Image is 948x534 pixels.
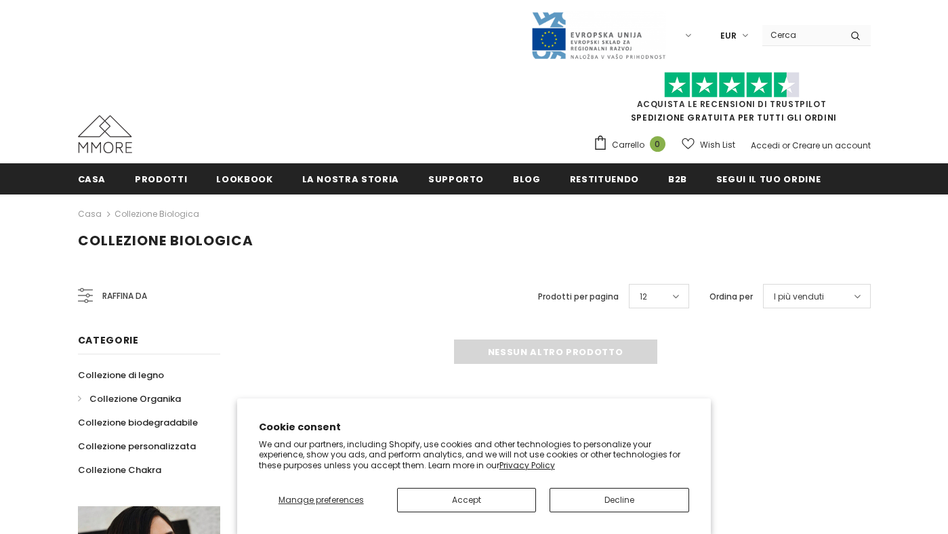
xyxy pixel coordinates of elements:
a: B2B [668,163,687,194]
a: Privacy Policy [499,459,555,471]
img: Casi MMORE [78,115,132,153]
span: Raffina da [102,289,147,304]
a: Collezione biologica [115,208,199,220]
a: Collezione Chakra [78,458,161,482]
span: EUR [720,29,737,43]
button: Accept [397,488,537,512]
a: Collezione biodegradabile [78,411,198,434]
img: Javni Razpis [531,11,666,60]
span: Collezione biodegradabile [78,416,198,429]
button: Decline [550,488,689,512]
span: 12 [640,290,647,304]
a: Casa [78,206,102,222]
a: Casa [78,163,106,194]
label: Prodotti per pagina [538,290,619,304]
span: Segui il tuo ordine [716,173,821,186]
a: Javni Razpis [531,29,666,41]
a: Lookbook [216,163,272,194]
span: or [782,140,790,151]
a: La nostra storia [302,163,399,194]
span: La nostra storia [302,173,399,186]
span: Wish List [700,138,735,152]
a: Acquista le recensioni di TrustPilot [637,98,827,110]
a: Segui il tuo ordine [716,163,821,194]
a: Carrello 0 [593,135,672,155]
a: supporto [428,163,484,194]
p: We and our partners, including Shopify, use cookies and other technologies to personalize your ex... [259,439,690,471]
a: Collezione personalizzata [78,434,196,458]
span: Prodotti [135,173,187,186]
span: SPEDIZIONE GRATUITA PER TUTTI GLI ORDINI [593,78,871,123]
a: Collezione Organika [78,387,181,411]
label: Ordina per [709,290,753,304]
span: 0 [650,136,665,152]
input: Search Site [762,25,840,45]
span: Casa [78,173,106,186]
a: Blog [513,163,541,194]
a: Accedi [751,140,780,151]
span: supporto [428,173,484,186]
span: Collezione Chakra [78,464,161,476]
span: Blog [513,173,541,186]
span: Categorie [78,333,139,347]
a: Restituendo [570,163,639,194]
span: Manage preferences [279,494,364,506]
span: Restituendo [570,173,639,186]
span: B2B [668,173,687,186]
h2: Cookie consent [259,420,690,434]
span: Collezione personalizzata [78,440,196,453]
a: Collezione di legno [78,363,164,387]
a: Prodotti [135,163,187,194]
a: Creare un account [792,140,871,151]
button: Manage preferences [259,488,384,512]
span: Collezione biologica [78,231,253,250]
img: Fidati di Pilot Stars [664,72,800,98]
a: Wish List [682,133,735,157]
span: I più venduti [774,290,824,304]
span: Collezione di legno [78,369,164,382]
span: Carrello [612,138,644,152]
span: Lookbook [216,173,272,186]
span: Collezione Organika [89,392,181,405]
